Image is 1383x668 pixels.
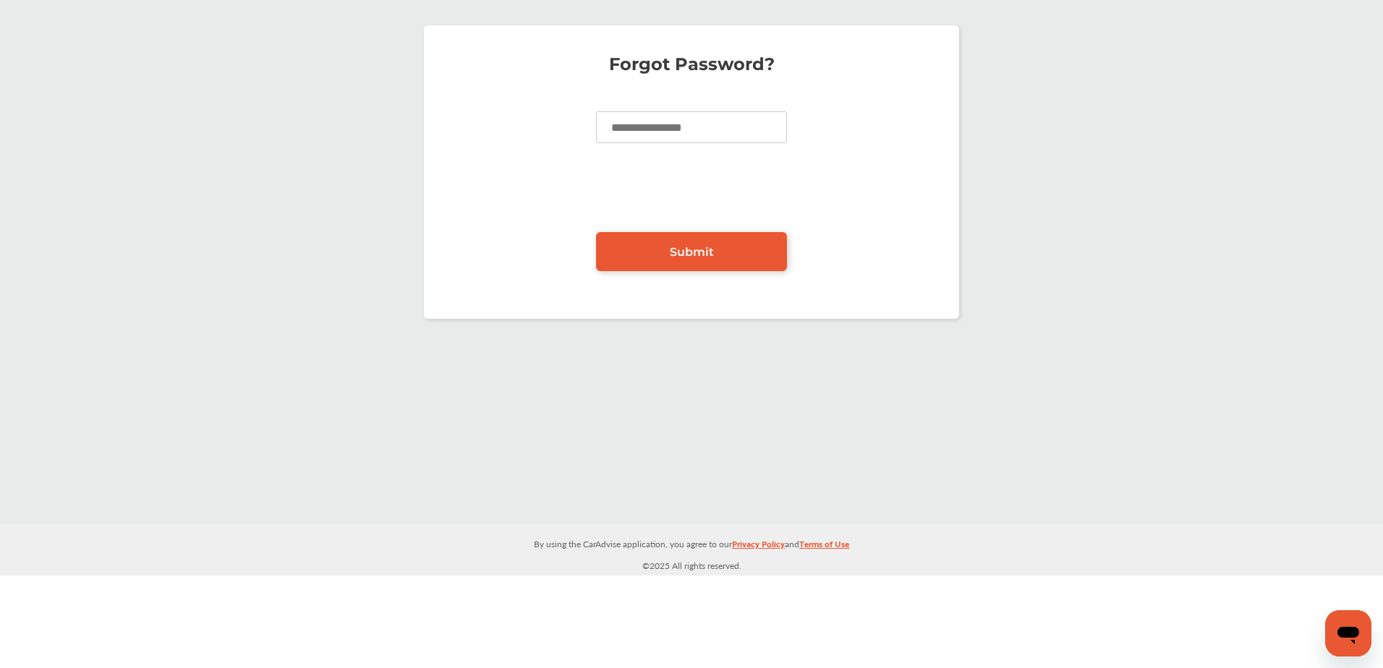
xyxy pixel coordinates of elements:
[799,536,849,558] a: Terms of Use
[1325,610,1371,656] iframe: Button to launch messaging window
[438,57,945,72] p: Forgot Password?
[732,536,785,558] a: Privacy Policy
[670,245,714,259] span: Submit
[596,232,787,271] a: Submit
[582,165,801,221] iframe: reCAPTCHA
